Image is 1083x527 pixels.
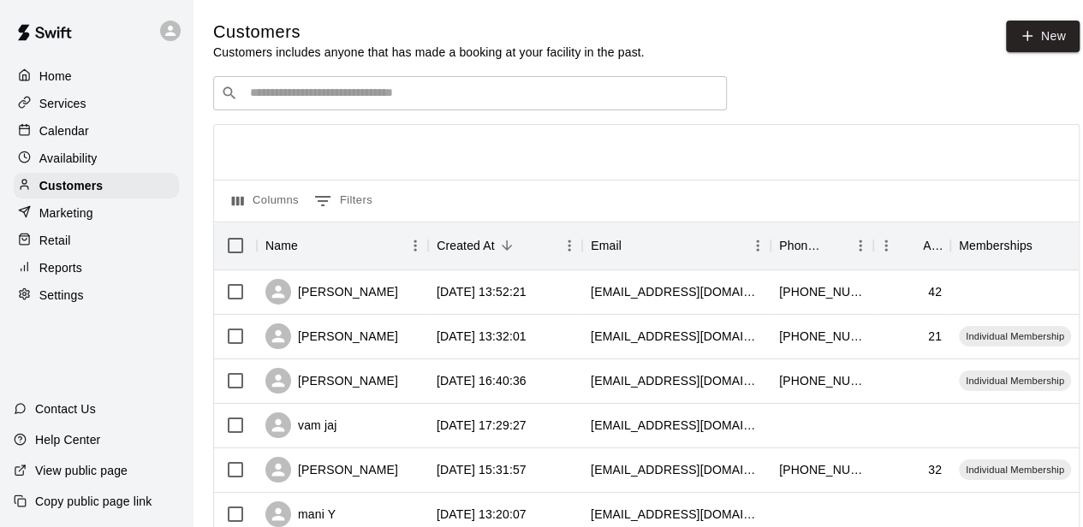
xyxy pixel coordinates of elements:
[959,370,1071,391] div: Individual Membership
[35,431,100,448] p: Help Center
[437,372,527,389] div: 2025-10-06 16:40:36
[39,287,84,304] p: Settings
[591,461,762,478] div: srikanthvku@gmail.com
[14,145,179,171] a: Availability
[437,328,527,345] div: 2025-10-07 13:32:01
[437,222,495,269] div: Created At
[298,234,322,258] button: Sort
[39,232,71,249] p: Retail
[779,328,865,345] div: +18136255801
[14,91,179,116] a: Services
[437,461,527,478] div: 2025-10-01 15:31:57
[14,282,179,308] a: Settings
[582,222,771,269] div: Email
[14,63,179,89] a: Home
[745,233,771,258] button: Menu
[1006,21,1080,52] a: New
[437,506,527,523] div: 2025-10-01 13:20:07
[265,412,336,438] div: vam jaj
[39,177,103,194] p: Customers
[39,150,98,167] p: Availability
[591,222,622,269] div: Email
[265,457,398,483] div: [PERSON_NAME]
[257,222,428,269] div: Name
[14,173,179,198] a: Customers
[428,222,582,269] div: Created At
[35,400,96,417] p: Contact Us
[265,279,398,305] div: [PERSON_NAME]
[779,283,865,300] div: +12017579487
[402,233,428,258] button: Menu
[39,259,82,276] p: Reports
[928,461,942,478] div: 32
[1032,234,1056,258] button: Sort
[591,506,762,523] div: ndmwnskfns@mfmnfm.com
[556,233,582,258] button: Menu
[39,68,72,85] p: Home
[591,417,762,434] div: bhh@gmail.com
[771,222,873,269] div: Phone Number
[779,461,865,478] div: +12815948737
[959,463,1071,477] span: Individual Membership
[779,222,824,269] div: Phone Number
[14,255,179,281] a: Reports
[265,368,398,394] div: [PERSON_NAME]
[899,234,923,258] button: Sort
[437,283,527,300] div: 2025-10-08 13:52:21
[310,187,377,215] button: Show filters
[959,326,1071,346] div: Individual Membership
[265,501,336,527] div: mani Y
[14,118,179,144] a: Calendar
[873,222,950,269] div: Age
[35,462,128,479] p: View public page
[591,283,762,300] div: tan31us@gmail.com
[265,222,298,269] div: Name
[265,323,398,349] div: [PERSON_NAME]
[928,328,942,345] div: 21
[848,233,873,258] button: Menu
[622,234,646,258] button: Sort
[959,459,1071,480] div: Individual Membership
[213,21,645,44] h5: Customers
[35,493,152,510] p: Copy public page link
[14,200,179,226] a: Marketing
[228,187,303,215] button: Select columns
[923,222,942,269] div: Age
[39,95,86,112] p: Services
[591,328,762,345] div: samaarthkjp@gmail.com
[437,417,527,434] div: 2025-10-04 17:29:27
[14,228,179,253] a: Retail
[591,372,762,389] div: anu.patilusa@gmail.com
[959,374,1071,388] span: Individual Membership
[213,44,645,61] p: Customers includes anyone that has made a booking at your facility in the past.
[213,76,727,110] div: Search customers by name or email
[824,234,848,258] button: Sort
[873,233,899,258] button: Menu
[928,283,942,300] div: 42
[779,372,865,389] div: +18135261549
[959,222,1032,269] div: Memberships
[39,122,89,139] p: Calendar
[959,329,1071,343] span: Individual Membership
[39,204,93,222] p: Marketing
[495,234,519,258] button: Sort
